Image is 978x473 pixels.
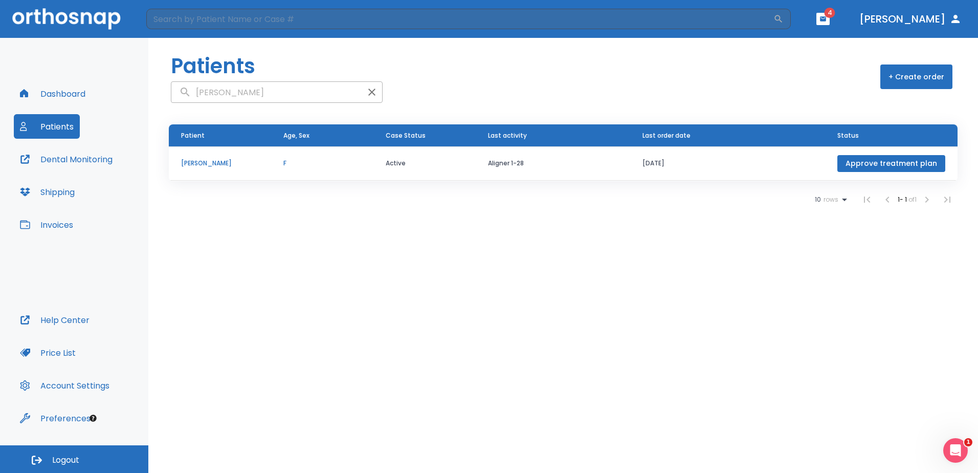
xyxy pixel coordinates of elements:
h1: Patients [171,51,255,81]
p: [PERSON_NAME] [181,159,259,168]
button: [PERSON_NAME] [855,10,966,28]
button: Patients [14,114,80,139]
div: Tooltip anchor [88,414,98,423]
span: Patient [181,131,205,140]
button: Approve treatment plan [837,155,945,172]
button: + Create order [880,64,952,89]
button: Dashboard [14,81,92,106]
span: of 1 [908,195,917,204]
td: Active [373,146,476,181]
input: search [171,82,362,102]
button: Help Center [14,308,96,332]
button: Invoices [14,212,79,237]
span: 1 - 1 [898,195,908,204]
input: Search by Patient Name or Case # [146,9,773,29]
button: Shipping [14,180,81,204]
button: Account Settings [14,373,116,398]
button: Price List [14,340,82,365]
span: 10 [815,196,821,203]
span: Last activity [488,131,527,140]
span: Last order date [642,131,691,140]
td: Aligner 1-28 [476,146,630,181]
span: rows [821,196,838,203]
img: Orthosnap [12,8,121,29]
iframe: Intercom live chat [943,438,968,463]
span: Case Status [386,131,426,140]
span: Status [837,131,859,140]
span: Logout [52,455,79,466]
span: 4 [825,8,835,18]
td: [DATE] [630,146,825,181]
button: Preferences [14,406,97,431]
span: 1 [964,438,972,446]
p: F [283,159,361,168]
button: Dental Monitoring [14,147,119,171]
span: Age, Sex [283,131,309,140]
